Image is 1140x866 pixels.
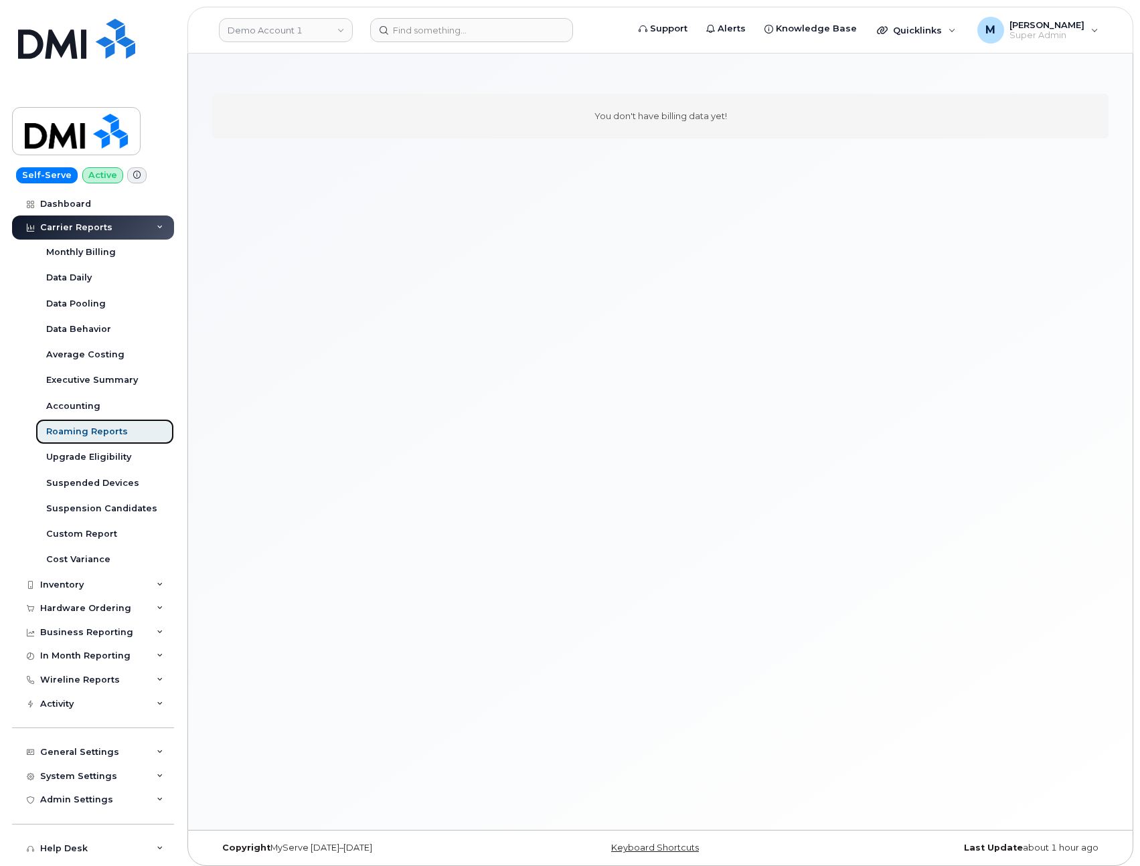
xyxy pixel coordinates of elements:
strong: Last Update [964,843,1023,853]
div: MyServe [DATE]–[DATE] [212,843,511,853]
a: Keyboard Shortcuts [611,843,699,853]
div: about 1 hour ago [810,843,1109,853]
strong: Copyright [222,843,270,853]
div: You don't have billing data yet! [228,110,1092,122]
